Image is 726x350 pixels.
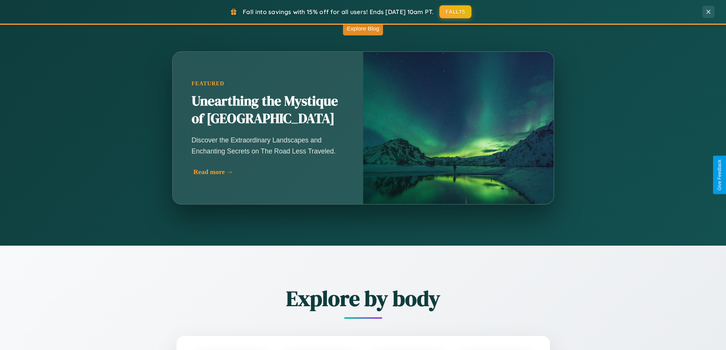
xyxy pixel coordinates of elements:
[343,21,383,35] button: Explore Blog
[439,5,471,18] button: FALL15
[192,93,344,128] h2: Unearthing the Mystique of [GEOGRAPHIC_DATA]
[192,135,344,156] p: Discover the Extraordinary Landscapes and Enchanting Secrets on The Road Less Traveled.
[135,284,592,313] h2: Explore by body
[717,160,722,190] div: Give Feedback
[192,80,344,87] div: Featured
[194,168,346,176] div: Read more →
[243,8,434,16] span: Fall into savings with 15% off for all users! Ends [DATE] 10am PT.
